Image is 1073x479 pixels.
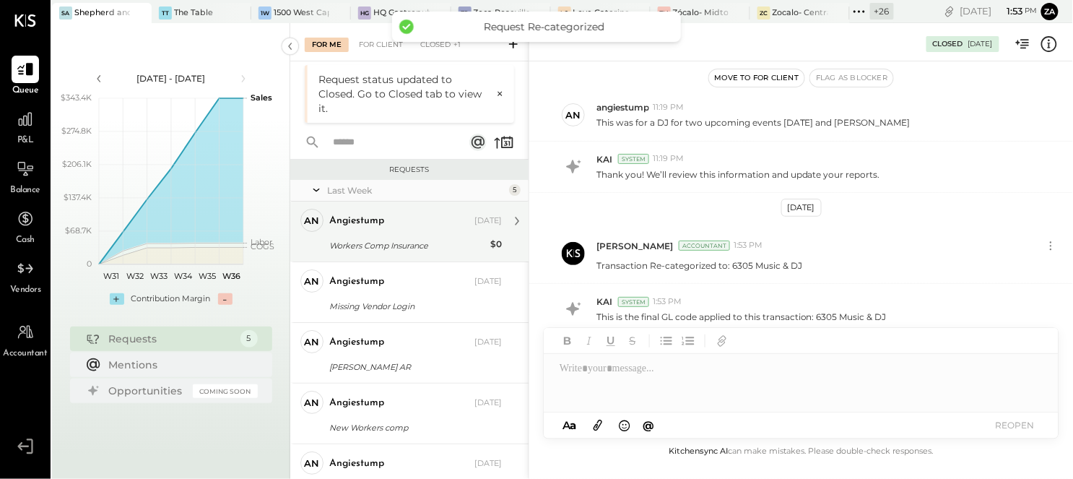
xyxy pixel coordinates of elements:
[474,215,502,227] div: [DATE]
[490,237,502,251] div: $0
[12,85,39,98] span: Queue
[373,7,429,19] div: HQ Gastropub - [GEOGRAPHIC_DATA]
[109,384,186,398] div: Opportunities
[305,275,320,288] div: an
[1,205,50,247] a: Cash
[61,92,92,103] text: $343.4K
[558,7,571,20] div: LC
[64,192,92,202] text: $137.4K
[679,241,730,251] div: Accountant
[87,259,92,269] text: 0
[305,38,349,52] div: For Me
[596,153,612,165] span: KAI
[679,332,698,350] button: Ordered List
[329,457,384,471] div: angiestump
[1,56,50,98] a: Queue
[110,72,233,85] div: [DATE] - [DATE]
[623,332,642,350] button: Strikethrough
[65,225,92,236] text: $68.7K
[305,457,320,470] div: an
[558,332,577,350] button: Bold
[452,37,463,52] span: +1
[580,332,599,350] button: Italic
[329,275,384,289] div: angiestump
[305,396,320,410] div: an
[658,7,671,20] div: ZM
[601,332,620,350] button: Underline
[329,396,384,410] div: angiestump
[329,420,498,435] div: New Workers comp
[297,165,521,175] div: Requests
[713,332,731,350] button: Add URL
[1025,6,1038,16] span: pm
[870,3,894,20] div: + 26
[274,7,329,19] div: 1500 West Capital LP
[596,311,887,323] p: This is the final GL code applied to this transaction: 6305 Music & DJ
[251,92,272,103] text: Sales
[968,39,993,49] div: [DATE]
[329,360,498,374] div: [PERSON_NAME] AR
[193,384,258,398] div: Coming Soon
[305,214,320,228] div: an
[639,416,659,434] button: @
[329,335,384,350] div: angiestump
[1,255,50,297] a: Vendors
[643,418,655,432] span: @
[126,271,144,281] text: W32
[222,271,240,281] text: W36
[673,7,729,19] div: Zócalo- Midtown (Zoca Inc.)
[358,7,371,20] div: HG
[994,4,1023,18] span: 1 : 53
[773,7,828,19] div: Zocalo- Central Kitchen (Commissary)
[474,337,502,348] div: [DATE]
[474,276,502,288] div: [DATE]
[1,155,50,197] a: Balance
[489,87,503,100] button: ×
[174,271,193,281] text: W34
[570,418,577,432] span: a
[474,397,502,409] div: [DATE]
[59,7,72,20] div: Sa
[734,240,763,251] span: 1:53 PM
[259,7,271,20] div: 1W
[110,293,124,305] div: +
[251,241,274,251] text: COGS
[573,7,629,19] div: Love Catering, Inc.
[199,271,216,281] text: W35
[709,69,805,87] button: Move to for client
[150,271,168,281] text: W33
[596,116,911,129] p: This was for a DJ for two upcoming events [DATE] and [PERSON_NAME]
[329,214,384,228] div: angiestump
[986,415,1044,435] button: REOPEN
[653,153,684,165] span: 11:19 PM
[305,335,320,349] div: an
[413,38,468,52] div: Closed
[131,293,211,305] div: Contribution Margin
[509,184,521,196] div: 5
[327,184,505,197] div: Last Week
[103,271,118,281] text: W31
[596,101,649,113] span: angiestump
[17,134,34,147] span: P&L
[653,102,684,113] span: 11:19 PM
[1,105,50,147] a: P&L
[596,240,673,252] span: [PERSON_NAME]
[596,295,612,308] span: KAI
[10,284,41,297] span: Vendors
[1,319,50,361] a: Accountant
[218,293,233,305] div: -
[942,4,957,19] div: copy link
[4,348,48,361] span: Accountant
[329,238,486,253] div: Workers Comp Insurance
[62,159,92,169] text: $206.1K
[618,297,649,307] div: System
[558,418,581,433] button: Aa
[251,238,272,248] text: Labor
[10,184,40,197] span: Balance
[757,7,770,20] div: ZC
[421,20,666,33] div: Request Re-categorized
[960,4,1038,18] div: [DATE]
[596,259,802,272] p: Transaction Re-categorized to: 6305 Music & DJ
[16,234,35,247] span: Cash
[318,72,489,116] div: Request status updated to Closed. Go to Closed tab to view it.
